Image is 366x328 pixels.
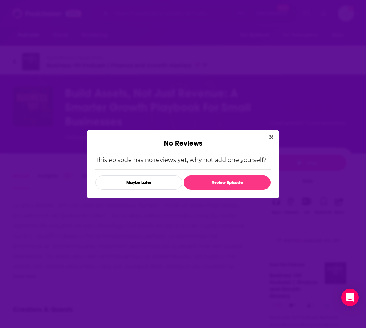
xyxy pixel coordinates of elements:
[184,175,271,190] button: Review Episode
[267,133,276,142] button: Close
[87,130,279,148] div: No Reviews
[95,157,271,163] p: This episode has no reviews yet, why not add one yourself?
[341,289,359,306] div: Open Intercom Messenger
[95,175,182,190] button: Maybe Later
